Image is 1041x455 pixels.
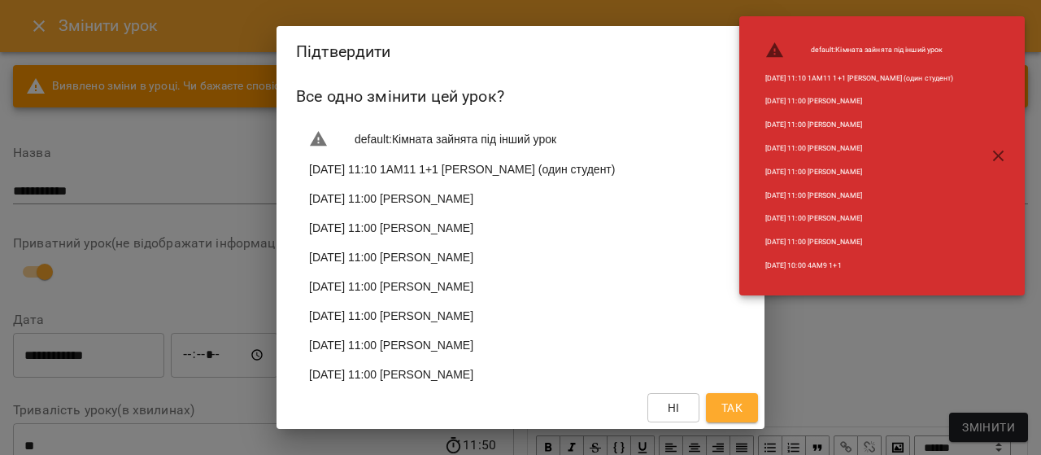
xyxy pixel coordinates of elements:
[296,155,745,184] li: [DATE] 11:10 1АМ11 1+1 [PERSON_NAME] (один студент)
[647,393,699,422] button: Ні
[752,230,967,254] li: [DATE] 11:00 [PERSON_NAME]
[752,160,967,184] li: [DATE] 11:00 [PERSON_NAME]
[296,123,745,155] li: default : Кімната зайнята під інший урок
[706,393,758,422] button: Так
[752,184,967,208] li: [DATE] 11:00 [PERSON_NAME]
[296,213,745,243] li: [DATE] 11:00 [PERSON_NAME]
[752,254,967,278] li: [DATE] 10:00 4АМ9 1+1
[296,360,745,389] li: [DATE] 11:00 [PERSON_NAME]
[752,207,967,230] li: [DATE] 11:00 [PERSON_NAME]
[752,113,967,137] li: [DATE] 11:00 [PERSON_NAME]
[752,137,967,160] li: [DATE] 11:00 [PERSON_NAME]
[752,67,967,90] li: [DATE] 11:10 1АМ11 1+1 [PERSON_NAME] (один студент)
[296,184,745,213] li: [DATE] 11:00 [PERSON_NAME]
[752,90,967,113] li: [DATE] 11:00 [PERSON_NAME]
[752,34,967,67] li: default : Кімната зайнята під інший урок
[296,330,745,360] li: [DATE] 11:00 [PERSON_NAME]
[721,398,743,418] span: Так
[296,84,745,109] h6: Все одно змінити цей урок?
[296,243,745,272] li: [DATE] 11:00 [PERSON_NAME]
[296,272,745,301] li: [DATE] 11:00 [PERSON_NAME]
[668,398,680,418] span: Ні
[296,39,745,64] h2: Підтвердити
[296,301,745,330] li: [DATE] 11:00 [PERSON_NAME]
